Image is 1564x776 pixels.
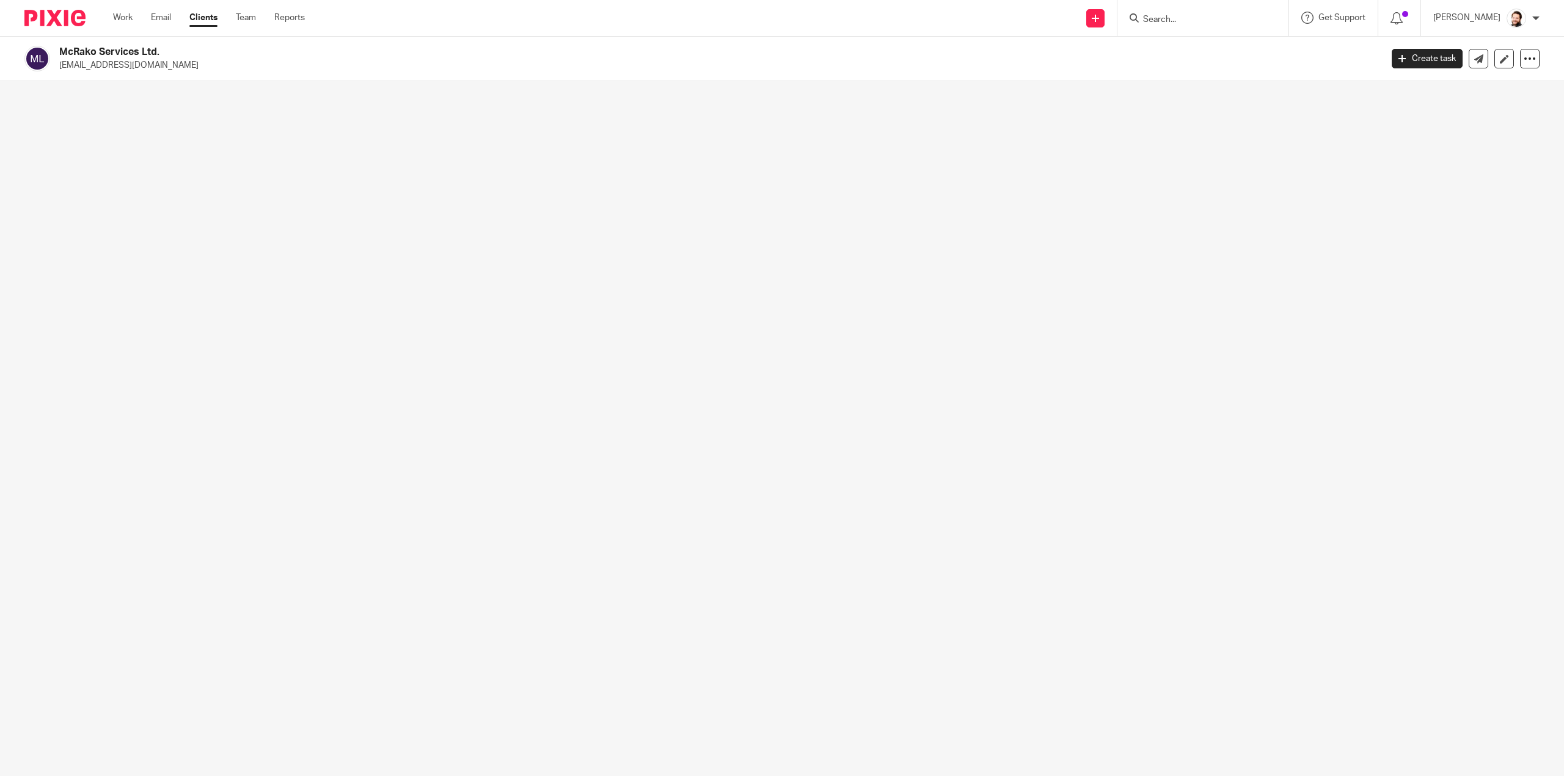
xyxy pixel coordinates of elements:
[24,10,86,26] img: Pixie
[151,12,171,24] a: Email
[59,59,1373,71] p: [EMAIL_ADDRESS][DOMAIN_NAME]
[189,12,217,24] a: Clients
[1318,13,1365,22] span: Get Support
[1142,15,1252,26] input: Search
[1392,49,1463,68] a: Create task
[113,12,133,24] a: Work
[1433,12,1500,24] p: [PERSON_NAME]
[236,12,256,24] a: Team
[59,46,1111,59] h2: McRako Services Ltd.
[1507,9,1526,28] img: Jayde%20Headshot.jpg
[274,12,305,24] a: Reports
[24,46,50,71] img: svg%3E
